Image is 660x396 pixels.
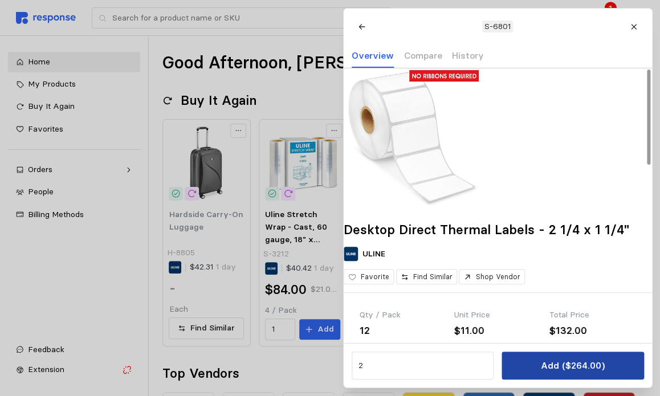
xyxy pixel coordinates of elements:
p: S-6801 [484,21,511,33]
div: $132.00 [549,323,635,338]
p: Find Similar [413,272,452,282]
div: $11.00 [454,323,541,338]
p: ULINE [362,248,385,260]
p: Overview [352,48,394,63]
div: Qty / Pack [360,309,446,321]
button: Favorite [344,269,394,284]
button: Find Similar [396,269,457,284]
input: Qty [358,356,487,376]
div: Unit Price [454,309,541,321]
div: Total Price [549,309,635,321]
p: Add ($264.00) [540,358,604,373]
p: History [452,48,484,63]
button: Add ($264.00) [502,352,643,379]
p: Favorite [361,272,389,282]
div: 12 [360,323,446,338]
h2: Desktop Direct Thermal Labels - 2 1/4 x 1 1/4" [344,221,652,239]
img: S-6801_txt_USEng [344,68,480,205]
p: Shop Vendor [476,272,520,282]
button: Shop Vendor [459,269,525,284]
p: Compare [404,48,442,63]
